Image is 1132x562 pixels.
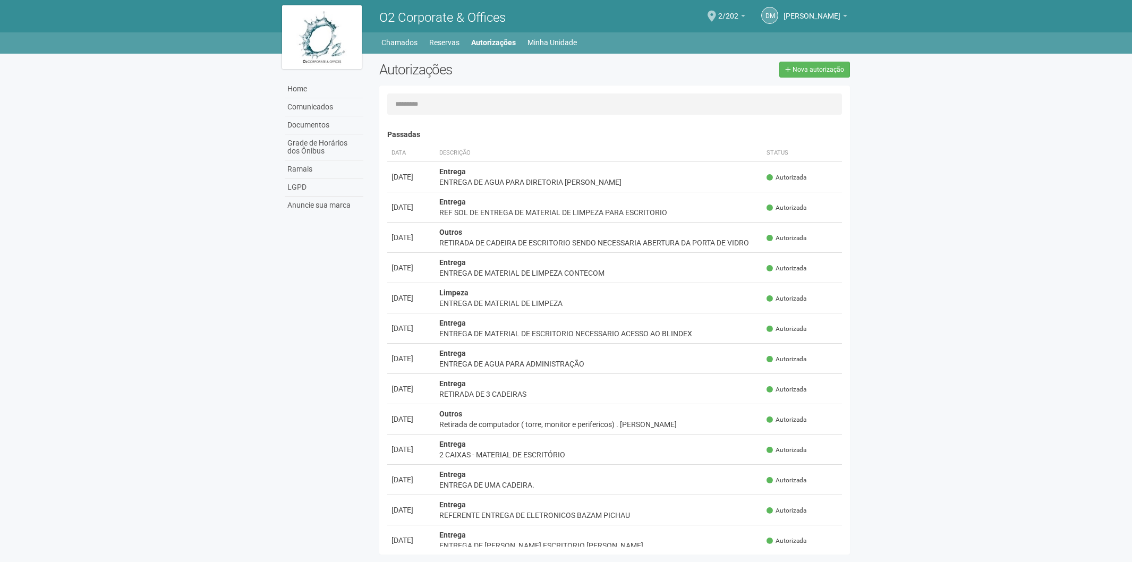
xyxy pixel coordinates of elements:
[391,232,431,243] div: [DATE]
[784,13,847,22] a: [PERSON_NAME]
[439,198,466,206] strong: Entrega
[285,134,363,160] a: Grade de Horários dos Ônibus
[761,7,778,24] a: DM
[282,5,362,69] img: logo.jpg
[439,359,759,369] div: ENTREGA DE AGUA PARA ADMINISTRAÇÃO
[767,264,806,273] span: Autorizada
[285,160,363,178] a: Ramais
[784,2,840,20] span: DIEGO MEDEIROS
[391,505,431,515] div: [DATE]
[767,294,806,303] span: Autorizada
[391,323,431,334] div: [DATE]
[762,144,842,162] th: Status
[767,325,806,334] span: Autorizada
[439,389,759,399] div: RETIRADA DE 3 CADEIRAS
[439,328,759,339] div: ENTREGA DE MATERIAL DE ESCRITORIO NECESSARIO ACESSO AO BLINDEX
[439,410,462,418] strong: Outros
[527,35,577,50] a: Minha Unidade
[391,444,431,455] div: [DATE]
[439,268,759,278] div: ENTREGA DE MATERIAL DE LIMPEZA CONTECOM
[439,470,466,479] strong: Entrega
[285,116,363,134] a: Documentos
[285,80,363,98] a: Home
[285,178,363,197] a: LGPD
[435,144,763,162] th: Descrição
[439,258,466,267] strong: Entrega
[391,202,431,212] div: [DATE]
[439,228,462,236] strong: Outros
[391,384,431,394] div: [DATE]
[439,480,759,490] div: ENTREGA DE UMA CADEIRA.
[391,535,431,546] div: [DATE]
[439,379,466,388] strong: Entrega
[767,446,806,455] span: Autorizada
[285,197,363,214] a: Anuncie sua marca
[439,419,759,430] div: Retirada de computador ( torre, monitor e perifericos) . [PERSON_NAME]
[718,2,738,20] span: 2/202
[767,506,806,515] span: Autorizada
[471,35,516,50] a: Autorizações
[391,172,431,182] div: [DATE]
[379,10,506,25] span: O2 Corporate & Offices
[767,234,806,243] span: Autorizada
[439,440,466,448] strong: Entrega
[391,353,431,364] div: [DATE]
[439,449,759,460] div: 2 CAIXAS - MATERIAL DE ESCRITÓRIO
[779,62,850,78] a: Nova autorização
[767,415,806,424] span: Autorizada
[387,131,842,139] h4: Passadas
[767,537,806,546] span: Autorizada
[429,35,459,50] a: Reservas
[391,414,431,424] div: [DATE]
[381,35,418,50] a: Chamados
[391,262,431,273] div: [DATE]
[387,144,435,162] th: Data
[767,385,806,394] span: Autorizada
[439,500,466,509] strong: Entrega
[718,13,745,22] a: 2/202
[391,293,431,303] div: [DATE]
[439,237,759,248] div: RETIRADA DE CADEIRA DE ESCRITORIO SENDO NECESSARIA ABERTURA DA PORTA DE VIDRO
[767,203,806,212] span: Autorizada
[439,207,759,218] div: REF SOL DE ENTREGA DE MATERIAL DE LIMPEZA PARA ESCRITORIO
[767,173,806,182] span: Autorizada
[439,319,466,327] strong: Entrega
[439,510,759,521] div: REFERENTE ENTREGA DE ELETRONICOS BAZAM PICHAU
[793,66,844,73] span: Nova autorização
[439,167,466,176] strong: Entrega
[391,474,431,485] div: [DATE]
[439,288,469,297] strong: Limpeza
[767,355,806,364] span: Autorizada
[439,540,759,551] div: ENTREGA DE [PERSON_NAME] ESCRITORIO [PERSON_NAME]
[379,62,607,78] h2: Autorizações
[439,177,759,188] div: ENTREGA DE AGUA PARA DIRETORIA [PERSON_NAME]
[439,298,759,309] div: ENTREGA DE MATERIAL DE LIMPEZA
[439,349,466,357] strong: Entrega
[767,476,806,485] span: Autorizada
[285,98,363,116] a: Comunicados
[439,531,466,539] strong: Entrega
